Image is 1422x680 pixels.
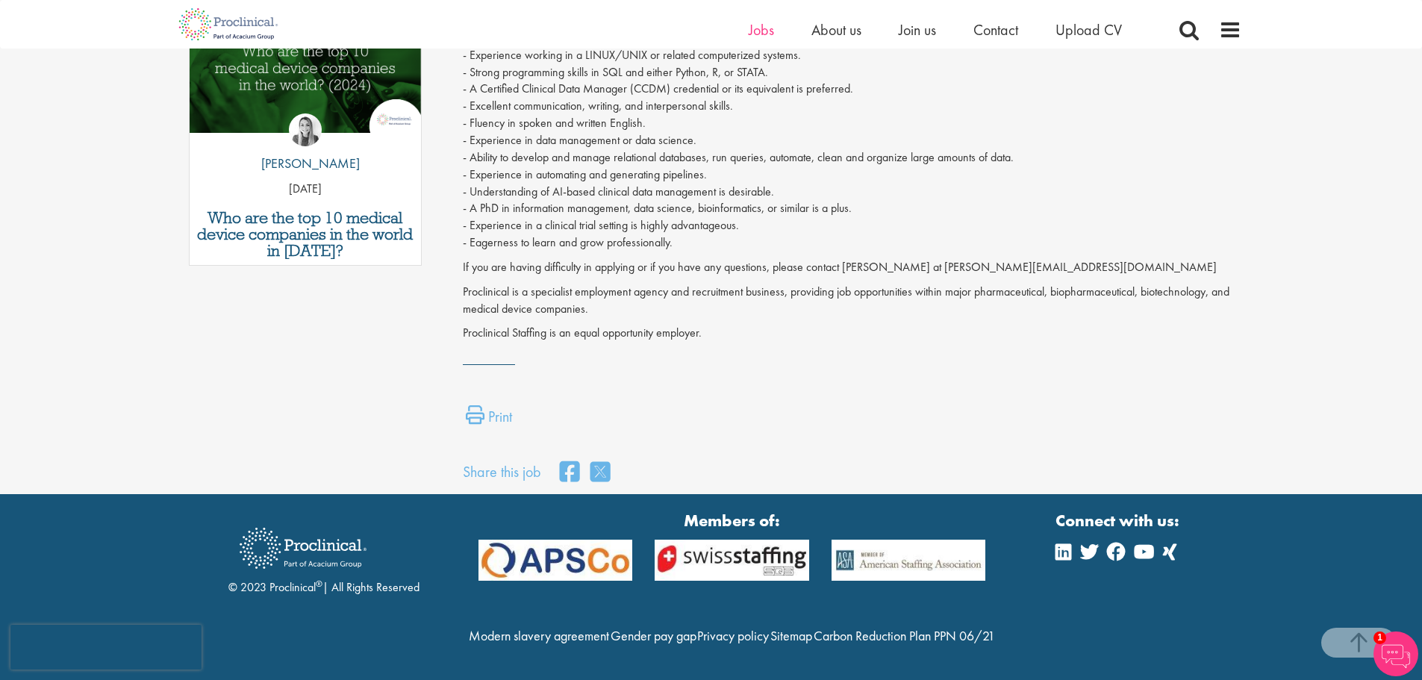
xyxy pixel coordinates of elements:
[811,20,861,40] a: About us
[250,113,360,181] a: Hannah Burke [PERSON_NAME]
[697,627,769,644] a: Privacy policy
[1055,20,1122,40] a: Upload CV
[466,405,512,435] a: Print
[467,540,644,581] img: APSCo
[749,20,774,40] a: Jobs
[560,457,579,489] a: share on facebook
[814,627,995,644] a: Carbon Reduction Plan PPN 06/21
[590,457,610,489] a: share on twitter
[197,210,414,259] a: Who are the top 10 medical device companies in the world in [DATE]?
[228,517,420,596] div: © 2023 Proclinical | All Rights Reserved
[1055,509,1182,532] strong: Connect with us:
[820,540,997,581] img: APSCo
[478,509,986,532] strong: Members of:
[190,13,422,145] a: Link to a post
[899,20,936,40] a: Join us
[1373,631,1386,644] span: 1
[469,627,609,644] a: Modern slavery agreement
[289,113,322,146] img: Hannah Burke
[611,627,696,644] a: Gender pay gap
[463,461,541,483] label: Share this job
[463,325,1241,342] p: Proclinical Staffing is an equal opportunity employer.
[1373,631,1418,676] img: Chatbot
[190,13,422,133] img: Top 10 Medical Device Companies 2024
[190,181,422,198] p: [DATE]
[463,284,1241,318] p: Proclinical is a specialist employment agency and recruitment business, providing job opportuniti...
[643,540,820,581] img: APSCo
[770,627,812,644] a: Sitemap
[228,517,378,579] img: Proclinical Recruitment
[10,625,202,670] iframe: reCAPTCHA
[250,154,360,173] p: [PERSON_NAME]
[463,30,1241,252] p: - A Master's degree in Information Management, Data Science, Bioinformatics, or a related field. ...
[316,578,322,590] sup: ®
[973,20,1018,40] a: Contact
[463,259,1241,276] p: If you are having difficulty in applying or if you have any questions, please contact [PERSON_NAM...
